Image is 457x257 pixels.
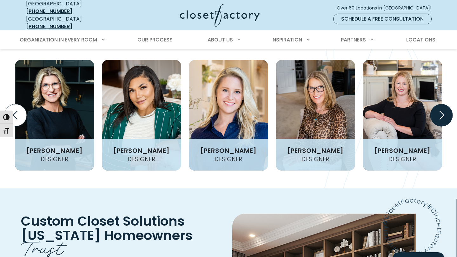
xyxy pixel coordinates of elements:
[271,36,302,43] span: Inspiration
[341,36,366,43] span: Partners
[15,60,94,171] img: Closet Factory Denver Cheryl Metzger
[386,156,419,162] h4: Designer
[111,147,172,154] h3: [PERSON_NAME]
[180,4,260,27] img: Closet Factory Logo
[337,5,436,11] span: Over 60 Locations in [GEOGRAPHIC_DATA]!
[125,156,158,162] h4: Designer
[26,23,72,30] a: [PHONE_NUMBER]
[333,14,432,24] a: Schedule a Free Consultation
[285,147,346,154] h3: [PERSON_NAME]
[2,102,29,129] button: Previous slide
[26,15,118,30] div: [GEOGRAPHIC_DATA]
[15,31,442,49] nav: Primary Menu
[20,36,97,43] span: Organization in Every Room
[102,60,181,171] img: Closet Factory Denver Jordan Milligan
[38,156,71,162] h4: Designer
[26,8,72,15] a: [PHONE_NUMBER]
[198,147,259,154] h3: [PERSON_NAME]
[21,212,185,230] span: Custom Closet Solutions
[372,147,433,154] h3: [PERSON_NAME]
[21,226,193,245] span: [US_STATE] Homeowners
[208,36,233,43] span: About Us
[336,3,437,14] a: Over 60 Locations in [GEOGRAPHIC_DATA]!
[428,102,455,129] button: Next slide
[212,156,245,162] h4: Designer
[189,60,268,171] img: Closet Factory Denver Kate Richardson
[137,36,173,43] span: Our Process
[276,60,355,171] img: Closet Factory Denver Cindy Schumacher
[406,36,435,43] span: Locations
[363,60,442,171] img: Closet Factory Denver Dana Smith
[24,147,85,154] h3: [PERSON_NAME]
[299,156,332,162] h4: Designer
